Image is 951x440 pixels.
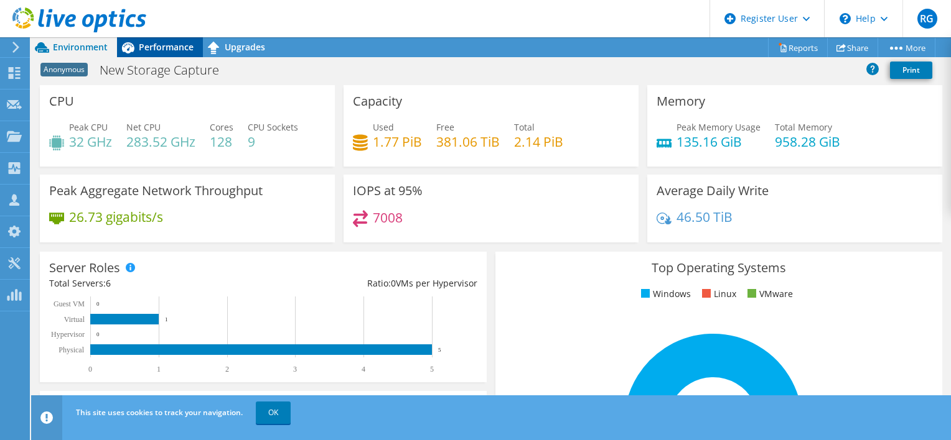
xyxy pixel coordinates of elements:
[248,121,298,133] span: CPU Sockets
[890,62,932,79] a: Print
[657,94,705,108] h3: Memory
[53,41,108,53] span: Environment
[436,121,454,133] span: Free
[775,135,840,149] h4: 958.28 GiB
[225,365,229,374] text: 2
[96,331,100,337] text: 0
[353,184,423,198] h3: IOPS at 95%
[878,38,935,57] a: More
[157,365,161,374] text: 1
[49,261,120,275] h3: Server Roles
[69,135,112,149] h4: 32 GHz
[744,287,793,301] li: VMware
[225,41,265,53] span: Upgrades
[49,277,263,290] div: Total Servers:
[373,211,403,224] h4: 7008
[88,365,92,374] text: 0
[677,121,761,133] span: Peak Memory Usage
[126,121,161,133] span: Net CPU
[775,121,832,133] span: Total Memory
[59,346,84,354] text: Physical
[165,316,168,323] text: 1
[514,121,535,133] span: Total
[436,135,500,149] h4: 381.06 TiB
[677,210,733,224] h4: 46.50 TiB
[69,210,163,224] h4: 26.73 gigabits/s
[76,407,243,418] span: This site uses cookies to track your navigation.
[373,135,422,149] h4: 1.77 PiB
[106,277,111,289] span: 6
[210,121,233,133] span: Cores
[40,63,88,76] span: Anonymous
[657,184,769,198] h3: Average Daily Write
[438,347,441,353] text: 5
[126,135,195,149] h4: 283.52 GHz
[373,121,394,133] span: Used
[638,287,691,301] li: Windows
[353,94,402,108] h3: Capacity
[139,41,194,53] span: Performance
[677,135,761,149] h4: 135.16 GiB
[69,121,108,133] span: Peak CPU
[263,277,477,290] div: Ratio: VMs per Hypervisor
[210,135,233,149] h4: 128
[827,38,878,57] a: Share
[49,184,263,198] h3: Peak Aggregate Network Throughput
[94,63,238,77] h1: New Storage Capture
[248,135,298,149] h4: 9
[391,277,396,289] span: 0
[64,315,85,324] text: Virtual
[362,365,365,374] text: 4
[514,135,563,149] h4: 2.14 PiB
[51,330,85,339] text: Hypervisor
[768,38,828,57] a: Reports
[505,261,933,275] h3: Top Operating Systems
[54,300,85,308] text: Guest VM
[293,365,297,374] text: 3
[256,401,291,424] a: OK
[96,301,100,307] text: 0
[840,13,851,24] svg: \n
[49,94,74,108] h3: CPU
[917,9,937,29] span: RG
[430,365,434,374] text: 5
[699,287,736,301] li: Linux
